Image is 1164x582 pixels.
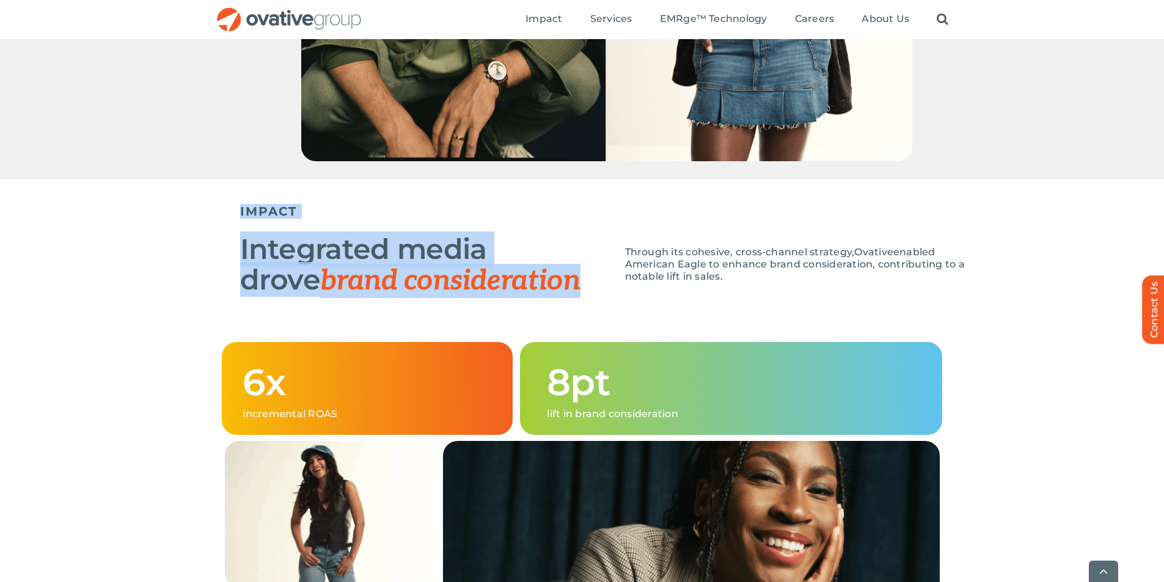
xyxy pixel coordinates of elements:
[795,13,835,26] a: Careers
[625,246,705,258] span: Through its coh
[240,204,973,219] h5: IMPACT
[547,363,921,402] h1: 8pt
[216,6,362,18] a: OG_Full_horizontal_RGB
[547,408,678,420] span: lift in brand consideration
[937,13,948,26] a: Search
[660,13,767,26] a: EMRge™ Technology
[862,13,909,25] span: About Us
[862,13,909,26] a: About Us
[854,246,893,258] span: Ovative
[590,13,632,25] span: Services
[795,13,835,25] span: Careers
[243,408,337,420] span: incremental ROAS
[625,246,965,282] span: enabled American Eagle to enhance brand consideration, contributing to a notable lift in sales.
[705,246,854,258] span: esive, cross-channel strategy,
[320,264,580,298] span: brand consideration
[243,363,492,402] h1: 6x
[525,13,562,26] a: Impact
[590,13,632,26] a: Services
[525,13,562,25] span: Impact
[660,13,767,25] span: EMRge™ Technology
[240,234,607,296] h2: Integrated media drove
